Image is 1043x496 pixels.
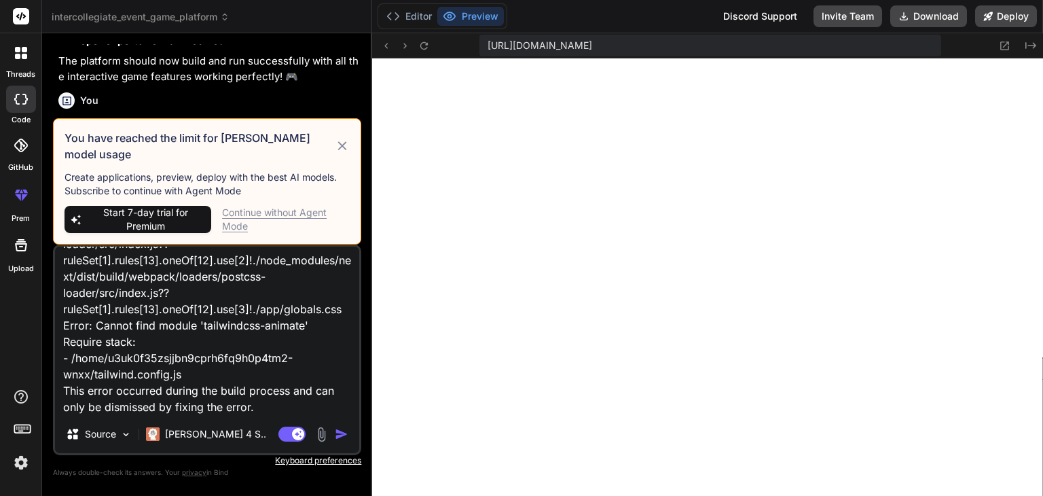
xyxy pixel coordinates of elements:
[437,7,504,26] button: Preview
[58,117,359,285] p: Failed to compile ./components/ui/card.tsx NonErrorEmittedError: (Emitted value instead of an ins...
[975,5,1037,27] button: Deploy
[12,213,30,224] label: prem
[80,94,98,107] h6: You
[65,171,350,198] p: Create applications, preview, deploy with the best AI models. Subscribe to continue with Agent Mode
[53,466,361,479] p: Always double-check its answers. Your in Bind
[85,427,116,441] p: Source
[146,427,160,441] img: Claude 4 Sonnet
[314,427,329,442] img: attachment
[890,5,967,27] button: Download
[488,39,592,52] span: [URL][DOMAIN_NAME]
[335,427,348,441] img: icon
[58,54,359,84] p: The platform should now build and run successfully with all the interactive game features working...
[120,429,132,440] img: Pick Models
[182,468,206,476] span: privacy
[55,247,359,415] textarea: Failed to compile ./app/globals.css.webpack[javascript/auto]!=!./node_modules/next/dist/build/web...
[813,5,882,27] button: Invite Team
[222,206,350,233] div: Continue without Agent Mode
[69,34,143,47] strong: Proper exports
[86,206,206,233] span: Start 7-day trial for Premium
[8,162,33,173] label: GitHub
[53,455,361,466] p: Keyboard preferences
[12,114,31,126] label: code
[8,263,34,274] label: Upload
[165,427,266,441] p: [PERSON_NAME] 4 S..
[715,5,805,27] div: Discord Support
[52,10,230,24] span: intercollegiate_event_game_platform
[6,69,35,80] label: threads
[65,206,211,233] button: Start 7-day trial for Premium
[65,130,335,162] h3: You have reached the limit for [PERSON_NAME] model usage
[381,7,437,26] button: Editor
[372,58,1043,496] iframe: Preview
[10,451,33,474] img: settings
